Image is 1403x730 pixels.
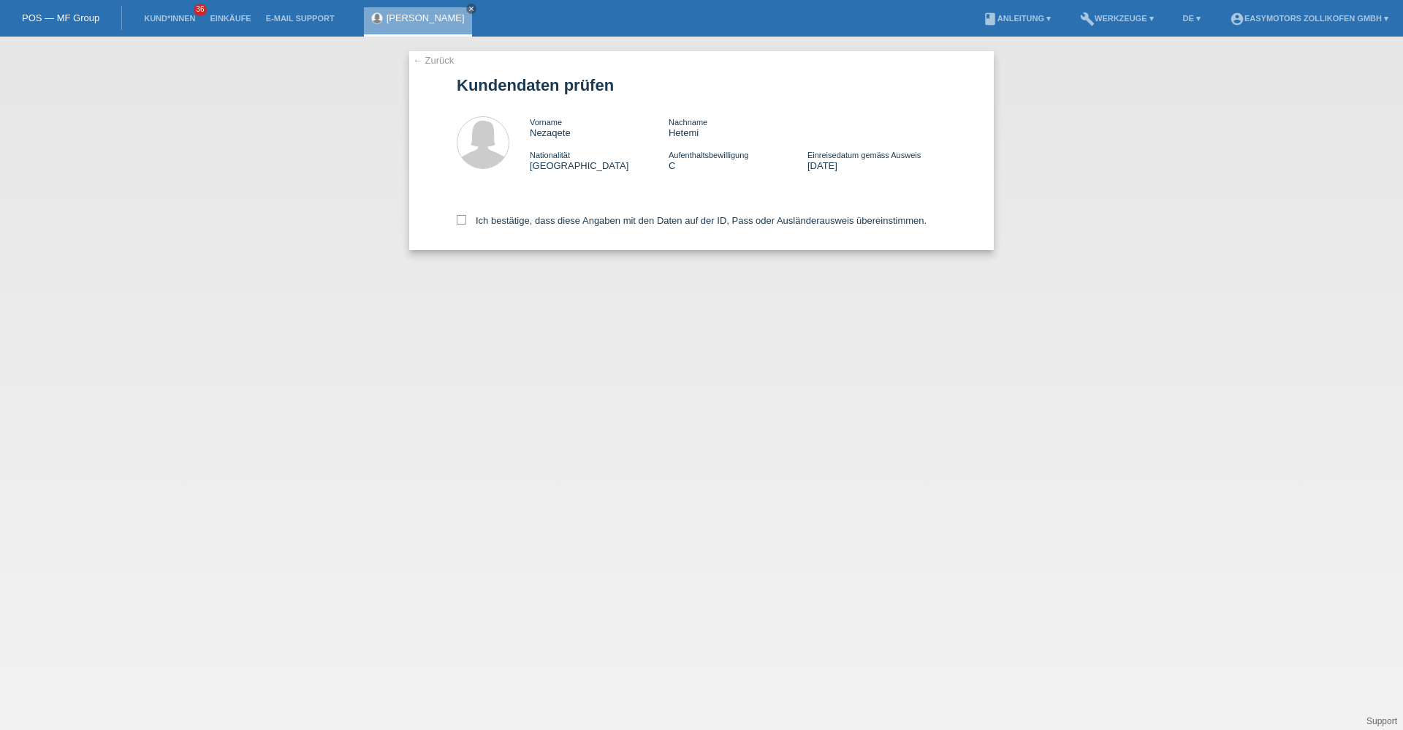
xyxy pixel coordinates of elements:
[1073,14,1161,23] a: buildWerkzeuge ▾
[1080,12,1095,26] i: build
[807,149,946,171] div: [DATE]
[1366,716,1397,726] a: Support
[669,149,807,171] div: C
[530,149,669,171] div: [GEOGRAPHIC_DATA]
[457,215,927,226] label: Ich bestätige, dass diese Angaben mit den Daten auf der ID, Pass oder Ausländerausweis übereinsti...
[466,4,476,14] a: close
[137,14,202,23] a: Kund*innen
[202,14,258,23] a: Einkäufe
[669,151,748,159] span: Aufenthaltsbewilligung
[669,116,807,138] div: Hetemi
[1230,12,1244,26] i: account_circle
[983,12,997,26] i: book
[807,151,921,159] span: Einreisedatum gemäss Ausweis
[1223,14,1396,23] a: account_circleEasymotors Zollikofen GmbH ▾
[468,5,475,12] i: close
[22,12,99,23] a: POS — MF Group
[457,76,946,94] h1: Kundendaten prüfen
[194,4,207,16] span: 36
[669,118,707,127] span: Nachname
[530,118,562,127] span: Vorname
[413,55,454,66] a: ← Zurück
[259,14,342,23] a: E-Mail Support
[976,14,1058,23] a: bookAnleitung ▾
[530,116,669,138] div: Nezaqete
[1176,14,1208,23] a: DE ▾
[530,151,570,159] span: Nationalität
[387,12,465,23] a: [PERSON_NAME]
